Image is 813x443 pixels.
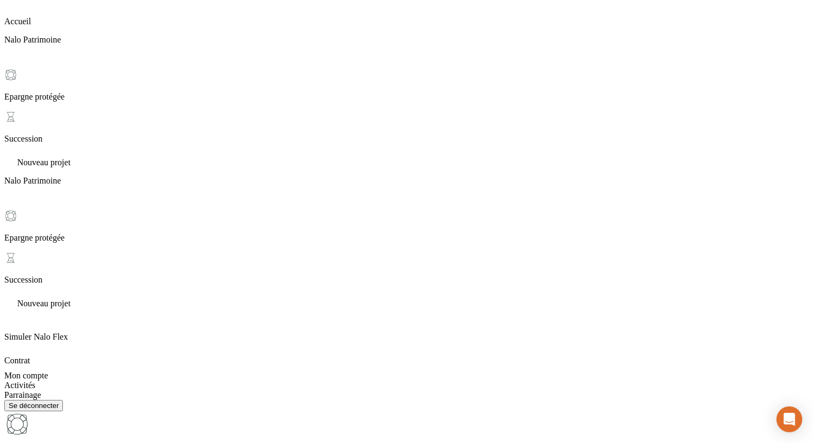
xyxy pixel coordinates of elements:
p: Epargne protégée [4,233,809,243]
p: Epargne protégée [4,92,809,102]
p: Simuler Nalo Flex [4,332,809,342]
span: Nouveau projet [17,158,70,167]
button: Se déconnecter [4,400,63,411]
span: Nouveau projet [17,299,70,308]
div: Epargne protégée [4,68,809,102]
p: Accueil [4,17,809,26]
p: Succession [4,275,809,285]
div: Succession [4,110,809,144]
span: Contrat [4,356,30,365]
div: Open Intercom Messenger [776,406,802,432]
span: Parrainage [4,390,41,399]
div: Simuler Nalo Flex [4,308,809,342]
p: Nalo Patrimoine [4,176,809,186]
p: Nalo Patrimoine [4,35,809,45]
div: Succession [4,251,809,285]
div: Se déconnecter [9,402,59,410]
div: Nouveau projet [4,152,809,167]
p: Succession [4,134,809,144]
div: Epargne protégée [4,209,809,243]
span: Mon compte [4,371,48,380]
span: Activités [4,381,35,390]
div: Nouveau projet [4,293,809,308]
